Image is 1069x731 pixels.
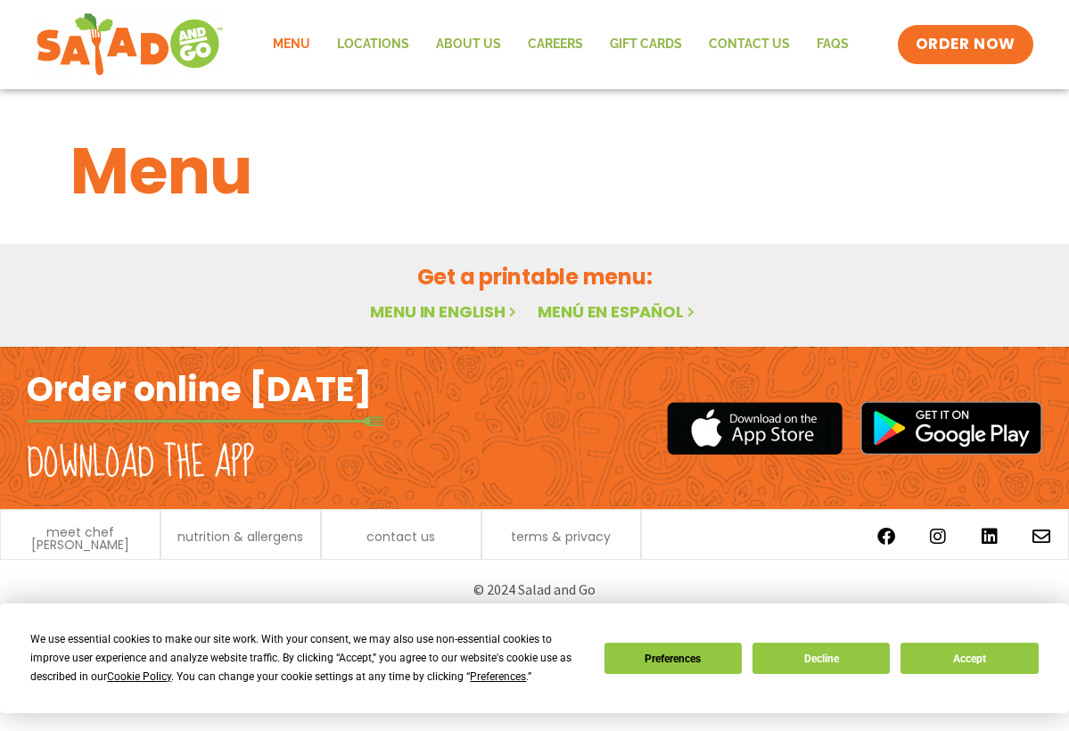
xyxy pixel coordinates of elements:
[70,261,999,292] h2: Get a printable menu:
[27,367,372,411] h2: Order online [DATE]
[70,123,999,219] h1: Menu
[27,416,383,426] img: fork
[898,25,1033,64] a: ORDER NOW
[423,24,514,65] a: About Us
[30,630,582,686] div: We use essential cookies to make our site work. With your consent, we may also use non-essential ...
[511,530,611,543] a: terms & privacy
[900,643,1038,674] button: Accept
[514,24,596,65] a: Careers
[752,643,890,674] button: Decline
[107,670,171,683] span: Cookie Policy
[538,300,698,323] a: Menú en español
[803,24,862,65] a: FAQs
[324,24,423,65] a: Locations
[259,24,324,65] a: Menu
[596,24,695,65] a: GIFT CARDS
[667,399,843,457] img: appstore
[259,24,862,65] nav: Menu
[366,530,435,543] a: contact us
[370,300,520,323] a: Menu in English
[860,401,1042,455] img: google_play
[470,670,526,683] span: Preferences
[10,526,151,551] a: meet chef [PERSON_NAME]
[916,34,1016,55] span: ORDER NOW
[695,24,803,65] a: Contact Us
[604,643,742,674] button: Preferences
[177,530,303,543] a: nutrition & allergens
[27,439,254,489] h2: Download the app
[36,9,224,80] img: new-SAG-logo-768×292
[36,578,1034,602] p: © 2024 Salad and Go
